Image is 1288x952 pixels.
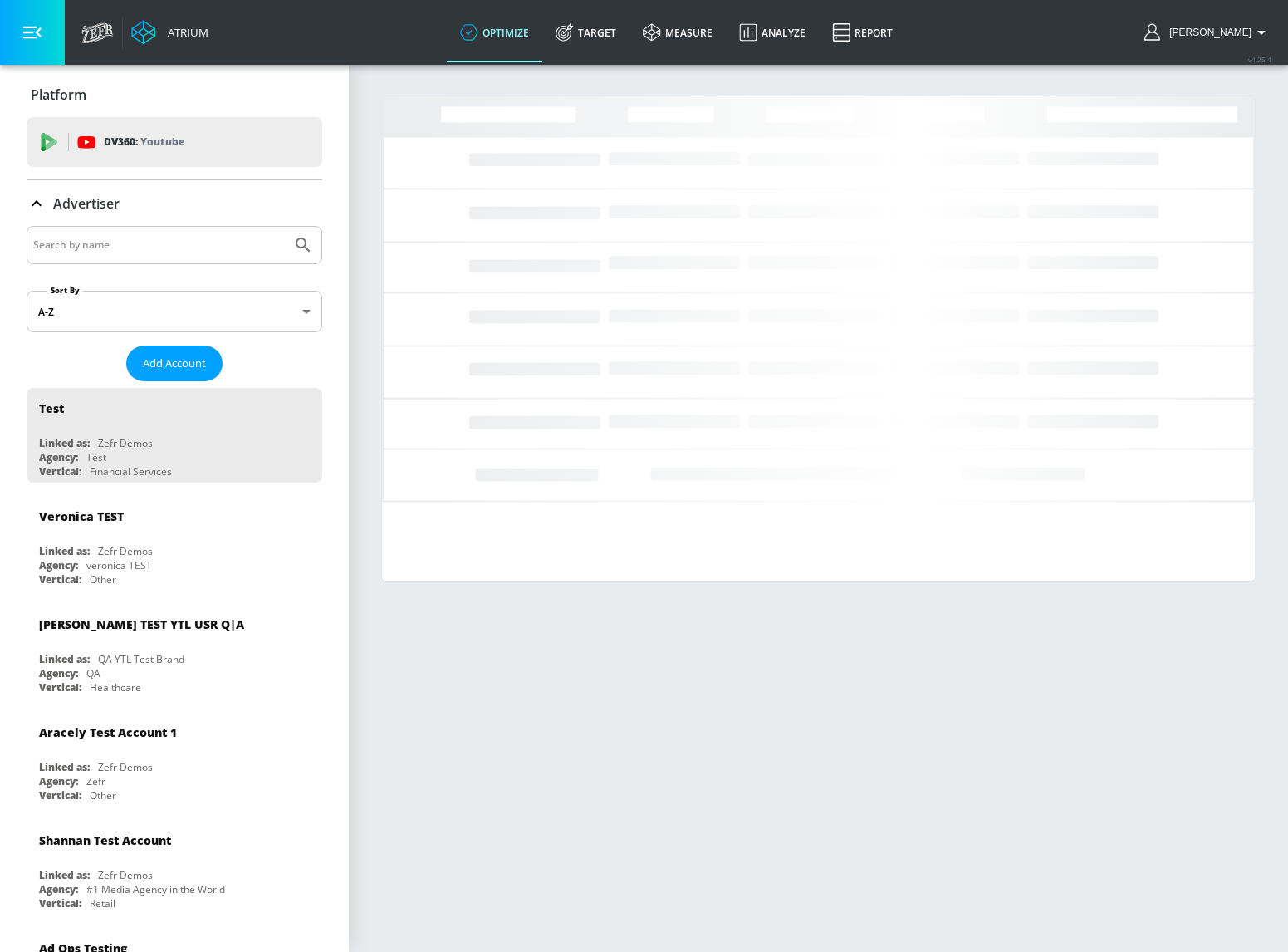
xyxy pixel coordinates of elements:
a: Analyze [726,2,819,62]
input: Search by name [33,234,285,256]
button: [PERSON_NAME] [1144,22,1271,42]
div: Zefr Demos [98,760,153,774]
div: Vertical: [39,896,81,910]
div: Shannan Test Account [39,832,171,848]
div: TestLinked as:Zefr DemosAgency:TestVertical:Financial Services [27,388,322,483]
div: Other [90,572,116,586]
div: Agency: [39,666,78,680]
p: DV360: [104,133,184,151]
div: Zefr Demos [98,544,153,558]
a: Report [819,2,906,62]
div: #1 Media Agency in the World [86,882,225,896]
div: A-Z [27,291,322,332]
div: Vertical: [39,788,81,802]
div: Veronica TESTLinked as:Zefr DemosAgency:veronica TESTVertical:Other [27,496,322,591]
div: Linked as: [39,436,90,450]
a: Atrium [131,20,208,45]
div: QA [86,666,100,680]
div: Platform [27,71,322,118]
div: Test [86,450,106,464]
div: Zefr [86,774,105,788]
p: Platform [31,86,86,104]
a: Target [542,2,629,62]
div: Linked as: [39,652,90,666]
div: Agency: [39,882,78,896]
div: Linked as: [39,760,90,774]
div: Shannan Test AccountLinked as:Zefr DemosAgency:#1 Media Agency in the WorldVertical:Retail [27,820,322,915]
div: Atrium [161,25,208,40]
div: Aracely Test Account 1 [39,724,177,740]
a: optimize [447,2,542,62]
div: Vertical: [39,680,81,694]
div: Veronica TEST [39,508,124,524]
p: Youtube [140,133,184,150]
div: Agency: [39,558,78,572]
div: Financial Services [90,464,172,478]
div: veronica TEST [86,558,152,572]
div: Agency: [39,450,78,464]
div: QA YTL Test Brand [98,652,184,666]
div: [PERSON_NAME] TEST YTL USR Q|ALinked as:QA YTL Test BrandAgency:QAVertical:Healthcare [27,604,322,699]
div: Aracely Test Account 1Linked as:Zefr DemosAgency:ZefrVertical:Other [27,712,322,807]
div: Linked as: [39,868,90,882]
div: Test [39,400,64,416]
div: Vertical: [39,464,81,478]
div: Healthcare [90,680,141,694]
div: Zefr Demos [98,868,153,882]
div: Advertiser [27,180,322,227]
div: Vertical: [39,572,81,586]
div: Retail [90,896,115,910]
button: Add Account [126,346,223,381]
p: Advertiser [53,194,120,213]
label: Sort By [47,285,83,296]
div: Other [90,788,116,802]
a: measure [629,2,726,62]
div: Linked as: [39,544,90,558]
div: Zefr Demos [98,436,153,450]
span: login as: justin.nim@zefr.com [1163,27,1251,38]
span: Add Account [143,354,206,373]
div: [PERSON_NAME] TEST YTL USR Q|A [39,616,244,632]
span: v 4.25.4 [1248,55,1271,64]
div: DV360: Youtube [27,117,322,167]
div: Agency: [39,774,78,788]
